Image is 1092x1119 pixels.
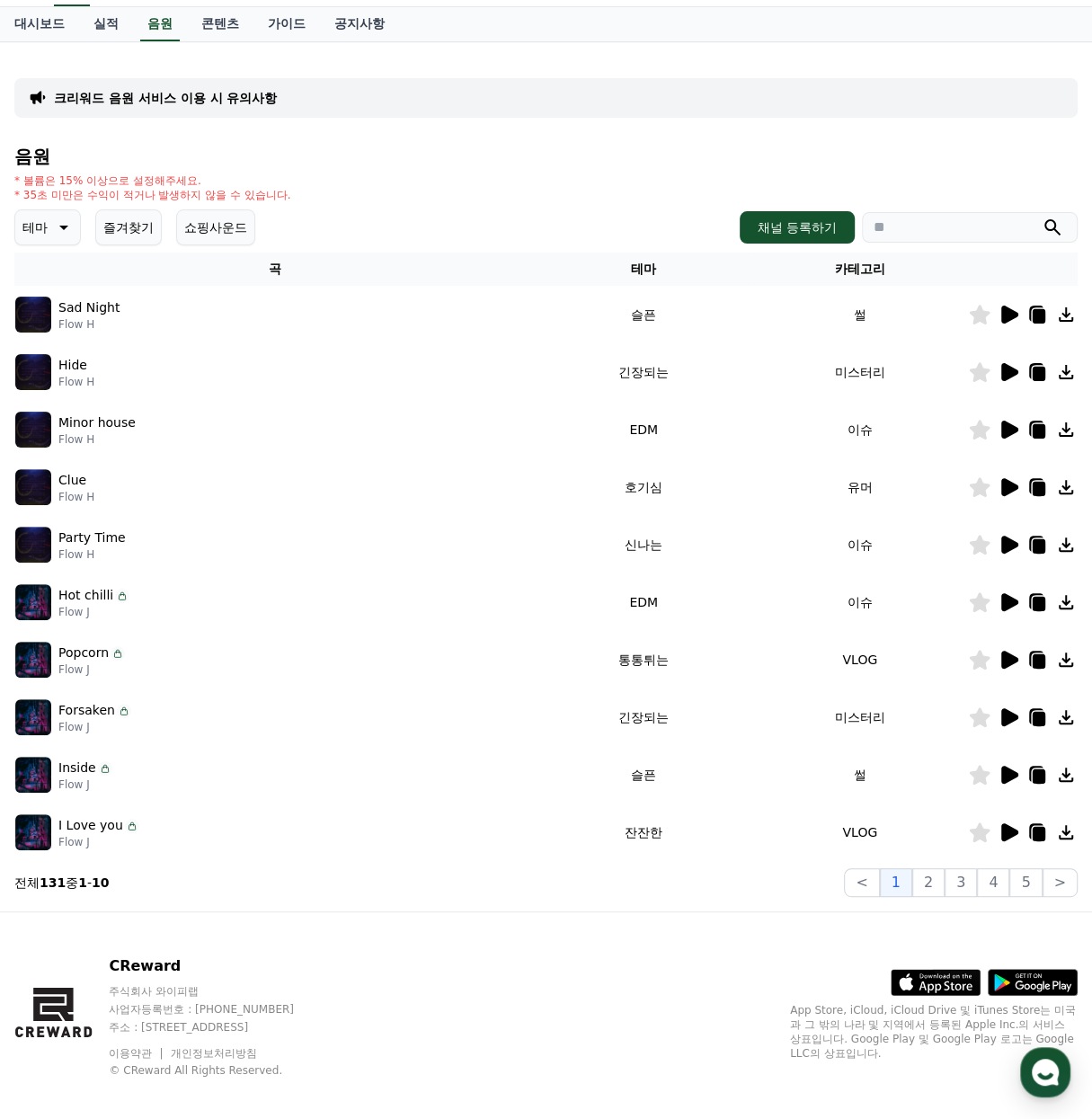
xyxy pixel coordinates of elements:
img: music [15,757,51,793]
span: 대화 [164,598,186,612]
td: 미스터리 [751,343,968,401]
p: Flow H [58,490,94,504]
p: Forsaken [58,701,115,720]
th: 테마 [536,253,752,286]
a: 개인정보처리방침 [171,1047,257,1060]
img: music [15,469,51,505]
img: music [15,527,51,563]
p: Hot chilli [58,586,113,605]
a: 대화 [119,570,232,615]
img: music [15,297,51,333]
td: 호기심 [536,458,752,516]
td: 유머 [751,458,968,516]
td: VLOG [751,631,968,688]
a: 실적 [79,7,133,41]
p: Flow J [58,777,112,792]
p: 테마 [22,215,48,240]
p: * 볼륨은 15% 이상으로 설정해주세요. [14,173,291,188]
strong: 10 [92,875,109,890]
p: Flow H [58,432,136,447]
button: 5 [1009,868,1042,897]
td: 슬픈 [536,286,752,343]
a: 이용약관 [109,1047,165,1060]
button: 채널 등록하기 [740,211,855,244]
button: > [1043,868,1078,897]
a: 공지사항 [320,7,399,41]
img: music [15,642,51,678]
img: music [15,354,51,390]
td: 미스터리 [751,688,968,746]
p: Flow J [58,605,129,619]
a: 가이드 [253,7,320,41]
p: Flow H [58,317,120,332]
td: 긴장되는 [536,343,752,401]
td: VLOG [751,804,968,861]
td: 이슈 [751,573,968,631]
p: Flow J [58,720,131,734]
td: 썰 [751,746,968,804]
img: music [15,699,51,735]
td: 이슈 [751,401,968,458]
p: 전체 중 - [14,874,110,892]
a: 설정 [232,570,345,615]
p: Flow J [58,662,125,677]
p: Party Time [58,528,126,547]
strong: 1 [78,875,87,890]
p: I Love you [58,816,123,835]
p: © CReward All Rights Reserved. [109,1063,328,1078]
th: 카테고리 [751,253,968,286]
p: Sad Night [58,298,120,317]
td: 신나는 [536,516,752,573]
img: music [15,814,51,850]
a: 음원 [140,7,180,41]
p: * 35초 미만은 수익이 적거나 발생하지 않을 수 있습니다. [14,188,291,202]
a: 크리워드 음원 서비스 이용 시 유의사항 [54,89,277,107]
p: Hide [58,356,87,375]
p: Minor house [58,413,136,432]
p: 사업자등록번호 : [PHONE_NUMBER] [109,1002,328,1017]
p: Flow J [58,835,139,849]
td: 썰 [751,286,968,343]
img: music [15,412,51,448]
p: Popcorn [58,644,109,662]
p: 주식회사 와이피랩 [109,984,328,999]
p: App Store, iCloud, iCloud Drive 및 iTunes Store는 미국과 그 밖의 나라 및 지역에서 등록된 Apple Inc.의 서비스 상표입니다. Goo... [790,1003,1078,1061]
button: 쇼핑사운드 [176,209,255,245]
td: 이슈 [751,516,968,573]
span: 홈 [57,597,67,611]
a: 홈 [5,570,119,615]
strong: 131 [40,875,66,890]
td: 통통튀는 [536,631,752,688]
button: 2 [912,868,945,897]
p: Flow H [58,547,126,562]
button: 3 [945,868,977,897]
button: 4 [977,868,1009,897]
td: EDM [536,401,752,458]
td: 긴장되는 [536,688,752,746]
img: music [15,584,51,620]
p: Clue [58,471,86,490]
button: < [844,868,879,897]
a: 콘텐츠 [187,7,253,41]
button: 1 [880,868,912,897]
h4: 음원 [14,147,1078,166]
td: 슬픈 [536,746,752,804]
td: EDM [536,573,752,631]
p: Flow H [58,375,94,389]
td: 잔잔한 [536,804,752,861]
span: 설정 [278,597,299,611]
p: 주소 : [STREET_ADDRESS] [109,1020,328,1035]
button: 테마 [14,209,81,245]
p: CReward [109,955,328,977]
th: 곡 [14,253,536,286]
p: Inside [58,759,96,777]
button: 즐겨찾기 [95,209,162,245]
